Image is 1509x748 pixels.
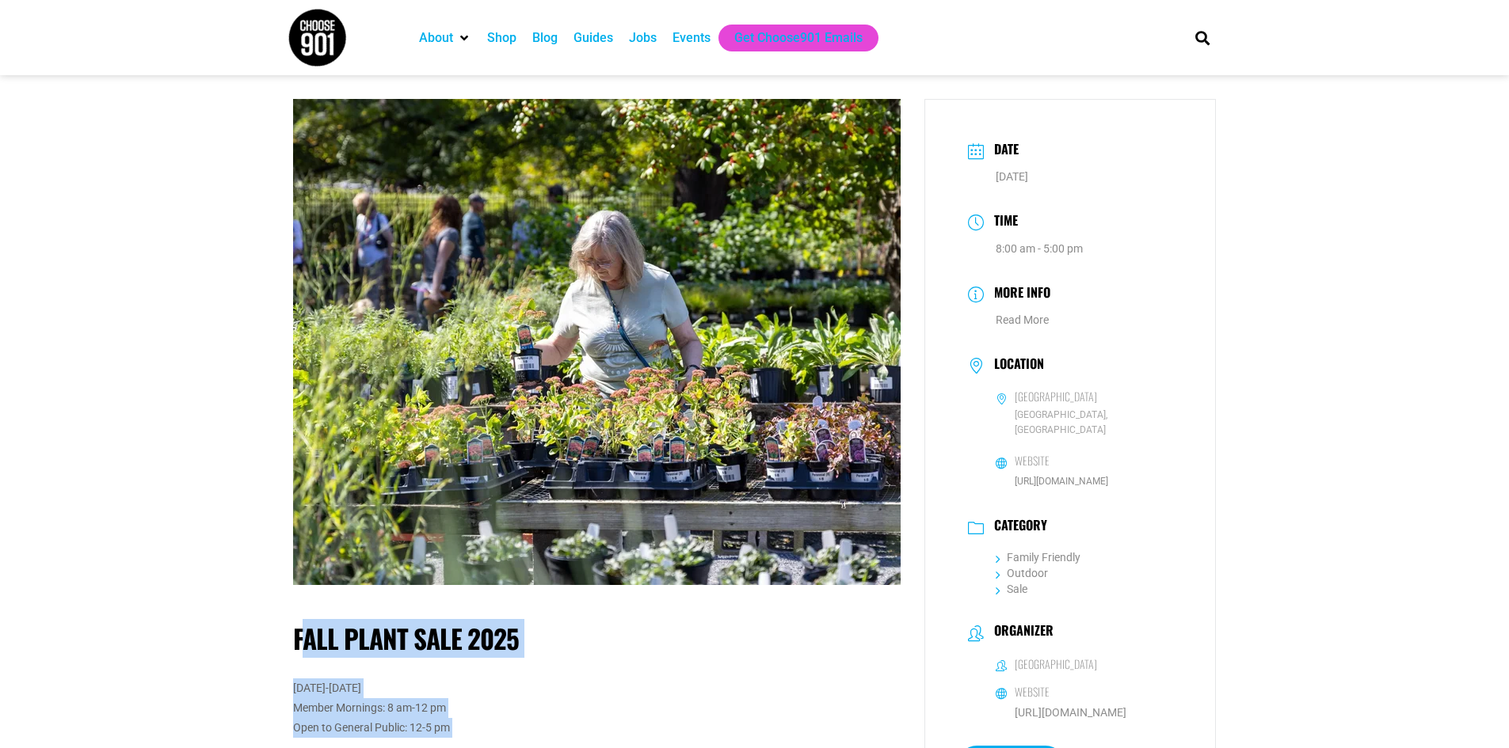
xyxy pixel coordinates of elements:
span: [GEOGRAPHIC_DATA], [GEOGRAPHIC_DATA] [996,408,1173,438]
h6: [GEOGRAPHIC_DATA] [1015,389,1097,404]
a: Events [673,28,711,47]
h6: [GEOGRAPHIC_DATA] [1015,657,1097,671]
a: About [419,28,453,47]
p: [DATE]-[DATE] Member Mornings: 8 am-12 pm Open to General Public: 12-5 pm [293,678,901,739]
h3: Category [986,518,1047,537]
nav: Main nav [411,25,1168,51]
a: Get Choose901 Emails [734,28,863,47]
h3: Date [986,139,1019,162]
h6: Website [1015,685,1050,699]
a: Blog [532,28,558,47]
a: Outdoor [996,567,1048,579]
h3: Time [986,211,1018,234]
h3: More Info [986,283,1050,306]
div: About [411,25,479,51]
a: Family Friendly [996,551,1080,564]
a: Shop [487,28,516,47]
a: Read More [996,313,1049,326]
a: Jobs [629,28,657,47]
h6: Website [1015,454,1050,468]
div: Search [1189,25,1215,51]
a: Sale [996,583,1027,595]
span: [DATE] [996,170,1028,183]
h3: Location [986,356,1044,375]
h1: Fall Plant Sale 2025 [293,623,901,655]
h3: Organizer [986,623,1054,642]
abbr: 8:00 am - 5:00 pm [996,242,1083,255]
a: [URL][DOMAIN_NAME] [1015,706,1126,719]
a: [URL][DOMAIN_NAME] [1015,476,1108,487]
a: Guides [573,28,613,47]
